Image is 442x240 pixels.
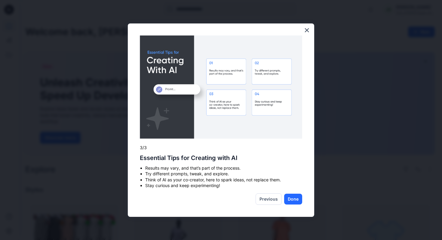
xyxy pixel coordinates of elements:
button: Close [304,25,310,35]
li: Think of AI as your co-creator, here to spark ideas, not replace them. [145,177,302,183]
li: Stay curious and keep experimenting! [145,183,302,189]
button: Done [284,194,302,205]
p: 3/3 [140,145,302,151]
button: Previous [256,193,282,205]
li: Try different prompts, tweak, and explore. [145,171,302,177]
h2: Essential Tips for Creating with AI [140,154,302,162]
li: Results may vary, and that’s part of the process. [145,165,302,171]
